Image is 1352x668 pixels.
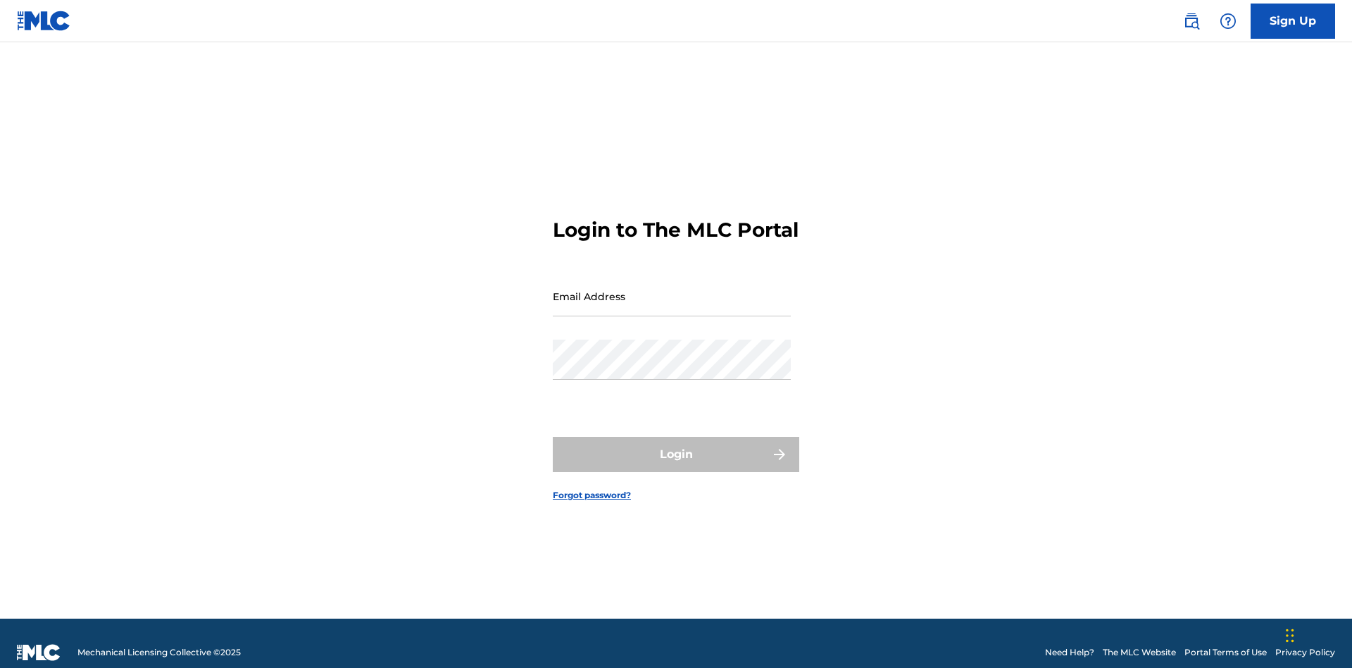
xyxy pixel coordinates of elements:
img: help [1220,13,1237,30]
a: Sign Up [1251,4,1335,39]
img: MLC Logo [17,11,71,31]
h3: Login to The MLC Portal [553,218,799,242]
img: search [1183,13,1200,30]
a: Public Search [1177,7,1206,35]
div: Help [1214,7,1242,35]
a: Need Help? [1045,646,1094,659]
a: Portal Terms of Use [1184,646,1267,659]
iframe: Chat Widget [1282,600,1352,668]
a: Privacy Policy [1275,646,1335,659]
span: Mechanical Licensing Collective © 2025 [77,646,241,659]
div: Drag [1286,614,1294,657]
a: The MLC Website [1103,646,1176,659]
a: Forgot password? [553,489,631,502]
img: logo [17,644,61,661]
